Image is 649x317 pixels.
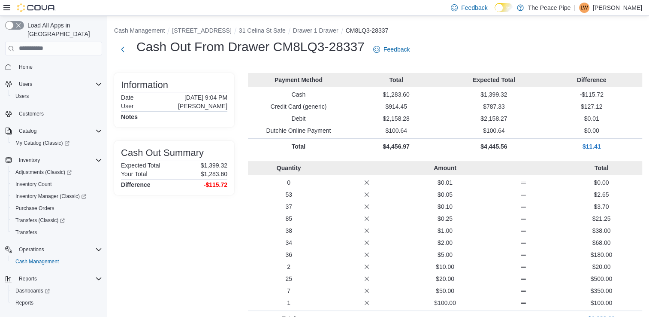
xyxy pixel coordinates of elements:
a: Feedback [370,41,413,58]
img: Cova [17,3,56,12]
p: [PERSON_NAME] [593,3,642,13]
span: Inventory [15,155,102,165]
button: Users [15,79,36,89]
p: $2.65 [564,190,639,199]
span: Cash Management [12,256,102,267]
span: Catalog [19,128,36,134]
button: Purchase Orders [9,202,106,214]
p: 34 [251,238,326,247]
p: 2 [251,262,326,271]
p: 53 [251,190,326,199]
p: $2,158.27 [447,114,541,123]
p: Payment Method [251,76,346,84]
a: Customers [15,109,47,119]
span: Home [19,64,33,70]
p: -$115.72 [544,90,639,99]
p: $787.33 [447,102,541,111]
button: Cash Management [114,27,165,34]
p: $0.05 [408,190,482,199]
span: LW [580,3,588,13]
button: 31 Celina St Safe [239,27,286,34]
span: Transfers [12,227,102,238]
p: 25 [251,274,326,283]
nav: An example of EuiBreadcrumbs [114,26,642,37]
p: Quantity [251,164,326,172]
span: Reports [12,298,102,308]
p: Total [349,76,444,84]
p: $0.01 [408,178,482,187]
span: Transfers (Classic) [12,215,102,226]
p: $0.00 [564,178,639,187]
span: Transfers (Classic) [15,217,65,224]
span: Users [15,79,102,89]
p: $500.00 [564,274,639,283]
a: Home [15,62,36,72]
a: My Catalog (Classic) [9,137,106,149]
button: Users [2,78,106,90]
p: 0 [251,178,326,187]
button: Reports [9,297,106,309]
button: Operations [15,244,48,255]
span: Adjustments (Classic) [15,169,72,176]
span: Users [15,93,29,100]
a: Inventory Manager (Classic) [12,191,90,201]
button: Drawer 1 Drawer [293,27,338,34]
button: Customers [2,107,106,120]
p: $100.00 [564,299,639,307]
span: Users [12,91,102,101]
a: Transfers (Classic) [9,214,106,226]
p: Cash [251,90,346,99]
h3: Cash Out Summary [121,148,204,158]
span: Inventory Manager (Classic) [12,191,102,201]
h4: -$115.72 [204,181,227,188]
span: Adjustments (Classic) [12,167,102,177]
button: Users [9,90,106,102]
p: Dutchie Online Payment [251,126,346,135]
button: Inventory [2,154,106,166]
p: 7 [251,287,326,295]
p: $68.00 [564,238,639,247]
span: Inventory Count [12,179,102,189]
p: $100.64 [349,126,444,135]
span: Purchase Orders [12,203,102,213]
p: 37 [251,202,326,211]
p: $4,445.56 [447,142,541,151]
p: Debit [251,114,346,123]
span: Dashboards [15,287,50,294]
a: Dashboards [9,285,106,297]
p: $3.70 [564,202,639,211]
span: Reports [19,275,37,282]
a: Adjustments (Classic) [12,167,75,177]
p: $0.00 [544,126,639,135]
span: My Catalog (Classic) [12,138,102,148]
a: Inventory Count [12,179,55,189]
p: 85 [251,214,326,223]
p: 1 [251,299,326,307]
h4: Notes [121,113,138,120]
p: $914.45 [349,102,444,111]
div: Lynsey Williamson [579,3,589,13]
p: $100.64 [447,126,541,135]
p: $0.25 [408,214,482,223]
span: Inventory Count [15,181,52,188]
span: Reports [15,299,33,306]
span: Feedback [461,3,487,12]
button: CM8LQ3-28337 [346,27,389,34]
span: Home [15,61,102,72]
p: Total [251,142,346,151]
a: Dashboards [12,286,53,296]
a: Cash Management [12,256,62,267]
button: Reports [2,273,106,285]
a: Users [12,91,32,101]
span: Transfers [15,229,37,236]
button: Home [2,61,106,73]
span: Inventory Manager (Classic) [15,193,86,200]
p: 36 [251,250,326,259]
p: $0.01 [544,114,639,123]
span: Purchase Orders [15,205,54,212]
span: My Catalog (Classic) [15,140,69,146]
p: $100.00 [408,299,482,307]
span: Users [19,81,32,88]
span: Feedback [383,45,410,54]
p: The Peace Pipe [528,3,571,13]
